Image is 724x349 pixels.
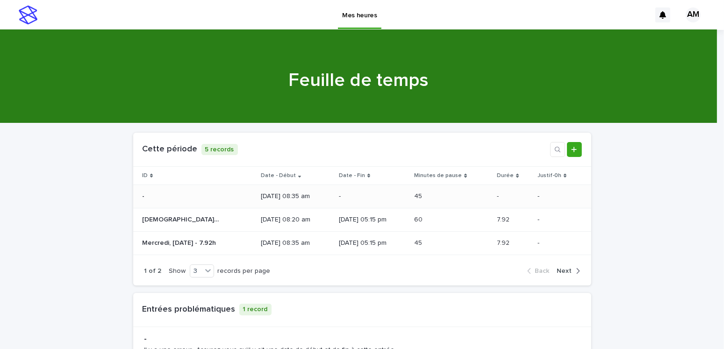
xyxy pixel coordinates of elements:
[129,69,588,92] h1: Feuille de temps
[497,237,511,247] p: 7.92
[261,171,296,181] p: Date - Début
[169,267,186,275] p: Show
[686,7,701,22] div: AM
[339,192,407,200] p: -
[261,216,331,224] p: [DATE] 08:20 am
[414,191,424,200] p: 45
[144,335,399,345] p: -
[261,239,331,247] p: [DATE] 08:35 am
[133,208,591,232] tr: [DEMOGRAPHIC_DATA], [DATE] - 7.92h[DEMOGRAPHIC_DATA], [DATE] - 7.92h [DATE] 08:20 am[DATE] 05:15 ...
[414,237,424,247] p: 45
[144,267,162,275] p: 1 of 2
[339,216,407,224] p: [DATE] 05:15 pm
[567,142,582,157] a: Add new record
[239,304,272,315] p: 1 record
[557,268,572,274] span: Next
[142,171,148,181] p: ID
[497,191,501,200] p: -
[527,267,553,275] button: Back
[201,144,238,156] p: 5 records
[142,214,222,224] p: [DEMOGRAPHIC_DATA], [DATE] - 7.92h
[414,171,462,181] p: Minutes de pause
[535,268,550,274] span: Back
[339,239,407,247] p: [DATE] 05:15 pm
[538,239,582,247] p: -
[143,305,236,315] h1: Entrées problématiques
[218,267,271,275] p: records per page
[19,6,37,24] img: stacker-logo-s-only.png
[538,192,582,200] p: -
[142,191,146,200] p: -
[133,231,591,255] tr: Mercredi, [DATE] - 7.92hMercredi, [DATE] - 7.92h [DATE] 08:35 am[DATE] 05:15 pm4545 7.927.92 -
[414,214,424,224] p: 60
[538,216,582,224] p: -
[497,214,511,224] p: 7.92
[538,171,561,181] p: Justif-0h
[133,185,591,208] tr: -- [DATE] 08:35 am-4545 -- -
[553,267,580,275] button: Next
[190,266,202,276] div: 3
[497,171,514,181] p: Durée
[142,237,218,247] p: Mercredi, 17 Sep '25 - 7.92h
[339,171,365,181] p: Date - Fin
[261,192,331,200] p: [DATE] 08:35 am
[143,144,198,155] h1: Cette période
